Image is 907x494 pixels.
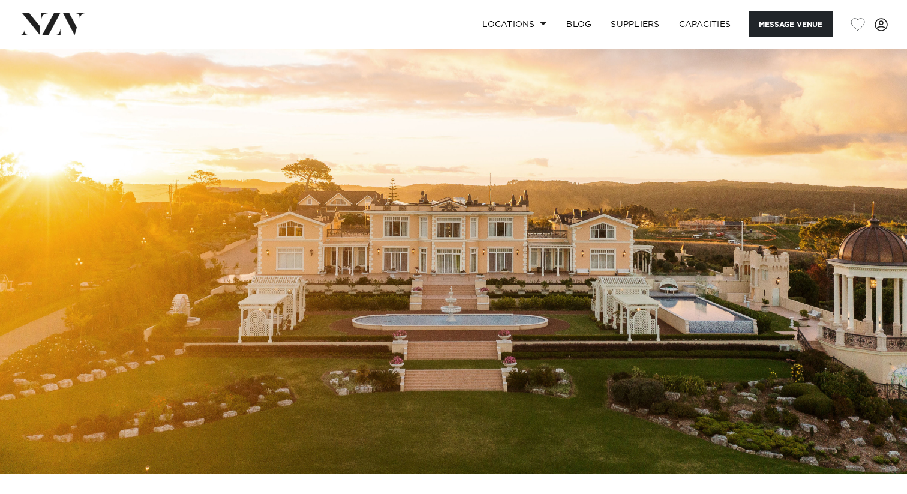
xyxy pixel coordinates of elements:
button: Message Venue [749,11,833,37]
a: SUPPLIERS [601,11,669,37]
img: nzv-logo.png [19,13,85,35]
a: BLOG [557,11,601,37]
a: Locations [473,11,557,37]
a: Capacities [669,11,741,37]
